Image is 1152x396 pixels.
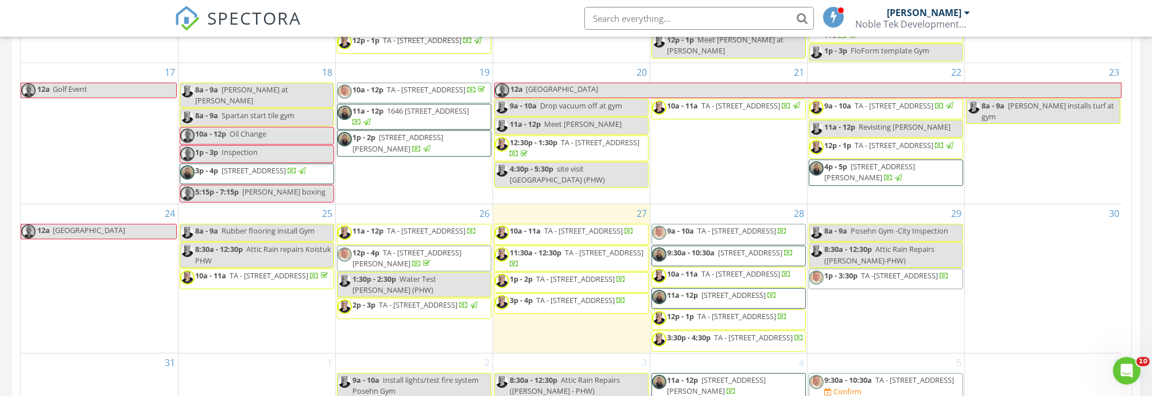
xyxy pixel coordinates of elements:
td: Go to August 23, 2025 [964,63,1122,204]
span: 1p - 2p [353,132,376,142]
span: [STREET_ADDRESS] [719,247,783,258]
img: img_2897.jpg [809,45,824,60]
span: 11a - 12p [668,375,699,385]
a: 9a - 10a TA - [STREET_ADDRESS] [651,224,806,244]
span: 9a - 10a [668,226,695,236]
a: 4p - 5p [STREET_ADDRESS][PERSON_NAME] [809,160,963,185]
img: img_2897.jpg [652,332,666,347]
span: [STREET_ADDRESS] [702,290,766,300]
img: img_1883.jpeg [809,161,824,176]
span: TA - [STREET_ADDRESS] [698,226,777,236]
img: img_4289.jpeg [180,187,195,201]
td: Go to August 27, 2025 [492,204,650,353]
span: TA - [STREET_ADDRESS] [387,226,466,236]
td: Go to August 19, 2025 [335,63,492,204]
span: 12p - 1p [353,35,380,45]
td: Go to August 22, 2025 [807,63,964,204]
span: TA - [STREET_ADDRESS] [855,140,934,150]
span: 3:30p - 4:30p [668,332,711,343]
a: 11:30a - 12:30p TA - [STREET_ADDRESS] [510,247,644,269]
a: 11a - 12p 1646 [STREET_ADDRESS] [337,104,491,130]
span: 11a - 12p [353,106,384,116]
td: Go to August 28, 2025 [650,204,807,353]
span: TA - [STREET_ADDRESS] [565,247,644,258]
span: 12p - 1p [668,311,695,321]
img: img_2897.jpg [495,226,509,240]
a: 10a - 12p TA - [STREET_ADDRESS] [353,84,488,95]
span: 11a - 12p [668,290,699,300]
span: TA - [STREET_ADDRESS] [537,295,615,305]
span: 12:30p - 1:30p [510,137,558,147]
td: Go to August 18, 2025 [178,63,335,204]
a: 10a - 11a TA - [STREET_ADDRESS] [510,226,634,236]
span: 10 [1137,357,1150,366]
a: 1p - 3:30p TA -[STREET_ADDRESS] [825,270,949,281]
a: Go to September 6, 2025 [1112,354,1122,372]
img: img_2897.jpg [652,269,666,283]
a: Go to August 30, 2025 [1107,204,1122,223]
a: 12p - 4p TA - [STREET_ADDRESS][PERSON_NAME] [353,247,462,269]
span: 10a - 12p [353,84,384,95]
span: 12a [37,83,51,98]
span: 12a [37,224,51,239]
span: 9:30a - 10:30a [825,375,872,385]
img: img_2897.jpg [338,274,352,288]
span: TA - [STREET_ADDRESS][PERSON_NAME] [353,247,462,269]
span: SPECTORA [208,6,302,30]
span: [GEOGRAPHIC_DATA] [526,84,599,94]
a: 1p - 3:30p TA -[STREET_ADDRESS] [809,269,963,289]
span: 8:30a - 12:30p [510,375,558,385]
span: TA - [STREET_ADDRESS] [698,311,777,321]
a: Go to August 31, 2025 [163,354,178,372]
a: Go to August 26, 2025 [478,204,492,223]
span: 1p - 3:30p [825,270,858,281]
a: 3:30p - 4:30p TA - [STREET_ADDRESS] [651,331,806,351]
span: TA - [STREET_ADDRESS] [855,100,934,111]
span: TA - [STREET_ADDRESS] [876,375,955,385]
img: img_2897.jpg [338,300,352,314]
a: 11a - 12p [STREET_ADDRESS] [668,290,777,300]
span: 8a - 9a [982,100,1005,111]
span: TA - [STREET_ADDRESS] [387,84,466,95]
img: img_1883.jpeg [652,290,666,304]
a: Go to September 1, 2025 [325,354,335,372]
img: img_2897.jpg [967,100,981,115]
span: TA - [STREET_ADDRESS] [230,270,309,281]
a: 12p - 1p TA - [STREET_ADDRESS] [353,35,484,45]
span: TA - [STREET_ADDRESS] [715,332,793,343]
a: 3:30p - 4:30p TA - [STREET_ADDRESS] [668,332,804,343]
a: Go to August 19, 2025 [478,63,492,81]
a: Go to August 23, 2025 [1107,63,1122,81]
span: Meet [PERSON_NAME] [545,119,622,129]
span: 12p - 1p [668,34,695,45]
span: TA - [STREET_ADDRESS] [561,137,640,147]
img: img_2897.jpg [652,100,666,115]
a: 11a - 12p [STREET_ADDRESS][PERSON_NAME] [668,375,766,396]
img: img_2897.jpg [809,100,824,115]
a: 4p - 5p [STREET_ADDRESS][PERSON_NAME] [825,161,916,183]
a: 12p - 1p TA - [STREET_ADDRESS] [651,309,806,330]
input: Search everything... [584,7,814,30]
span: 8:30a - 12:30p [196,244,243,254]
a: 9a - 10a TA - [STREET_ADDRESS] [825,100,956,111]
a: Go to August 21, 2025 [792,63,807,81]
td: Go to August 20, 2025 [492,63,650,204]
a: SPECTORA [174,15,302,40]
img: img_4289.jpeg [21,83,36,98]
a: Go to August 24, 2025 [163,204,178,223]
img: img_4289.jpeg [495,83,509,98]
a: Go to August 18, 2025 [320,63,335,81]
a: 12:30p - 1:30p TA - [STREET_ADDRESS] [510,137,640,158]
img: img_2897.jpg [180,110,195,125]
img: img_2897.jpg [809,244,824,258]
span: [PERSON_NAME] boxing [243,187,326,197]
iframe: Intercom live chat [1113,357,1141,385]
span: Oil Change [230,129,267,139]
img: img_2897.jpg [180,270,195,285]
span: Water Test [PERSON_NAME] (PHW) [353,274,437,295]
img: img_2897.jpg [652,34,666,49]
a: 10a - 12p TA - [STREET_ADDRESS] [337,83,491,103]
img: img_2897.jpg [495,137,509,152]
a: 12p - 1p TA - [STREET_ADDRESS] [809,138,963,159]
img: img_2897.jpg [180,84,195,99]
